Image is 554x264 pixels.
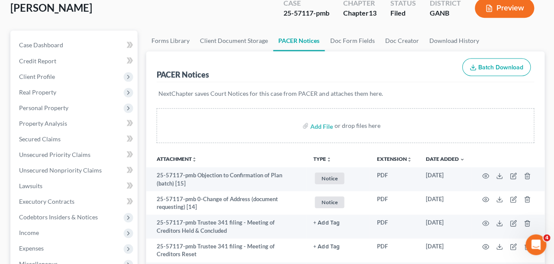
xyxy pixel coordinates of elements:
[12,194,137,210] a: Executory Contracts
[423,31,483,52] a: Download History
[194,31,273,52] a: Client Document Storage
[418,239,471,263] td: [DATE]
[158,90,531,98] p: NextChapter saves Court Notices for this case from PACER and attaches them here.
[146,239,306,263] td: 25-57117-pmb Trustee 341 filing - Meeting of Creditors Reset
[12,116,137,132] a: Property Analysis
[369,168,418,192] td: PDF
[369,239,418,263] td: PDF
[283,9,329,19] div: 25-57117-pmb
[146,215,306,239] td: 25-57117-pmb Trustee 341 filing - Meeting of Creditors Held & Concluded
[542,235,549,241] span: 4
[314,197,344,209] span: Notice
[12,147,137,163] a: Unsecured Priority Claims
[406,157,411,163] i: unfold_more
[19,167,102,174] span: Unsecured Nonpriority Claims
[418,215,471,239] td: [DATE]
[425,156,464,163] a: Date Added expand_more
[19,245,44,252] span: Expenses
[376,156,411,163] a: Extensionunfold_more
[19,229,39,237] span: Income
[12,163,137,179] a: Unsecured Nonpriority Claims
[273,31,324,52] a: PACER Notices
[313,243,362,251] a: + Add Tag
[191,157,196,163] i: unfold_more
[477,64,522,72] span: Batch Download
[324,31,379,52] a: Doc Form Fields
[459,157,464,163] i: expand_more
[342,9,376,19] div: Chapter
[10,2,92,15] span: [PERSON_NAME]
[313,157,331,163] button: TYPEunfold_more
[379,31,423,52] a: Doc Creator
[19,42,63,49] span: Case Dashboard
[390,9,415,19] div: Filed
[19,104,68,112] span: Personal Property
[418,192,471,215] td: [DATE]
[19,89,56,96] span: Real Property
[313,221,339,226] button: + Add Tag
[19,151,90,159] span: Unsecured Priority Claims
[146,31,194,52] a: Forms Library
[12,38,137,54] a: Case Dashboard
[19,73,55,81] span: Client Profile
[12,179,137,194] a: Lawsuits
[19,58,56,65] span: Credit Report
[369,192,418,215] td: PDF
[156,70,209,80] div: PACER Notices
[461,59,530,77] button: Batch Download
[369,215,418,239] td: PDF
[325,157,331,163] i: unfold_more
[12,54,137,69] a: Credit Report
[19,183,42,190] span: Lawsuits
[19,120,67,127] span: Property Analysis
[313,172,362,186] a: Notice
[314,173,344,185] span: Notice
[368,10,376,18] span: 13
[313,244,339,250] button: + Add Tag
[313,219,362,227] a: + Add Tag
[418,168,471,192] td: [DATE]
[313,196,362,210] a: Notice
[19,198,74,205] span: Executory Contracts
[12,132,137,147] a: Secured Claims
[146,168,306,192] td: 25-57117-pmb Objection to Confirmation of Plan (batch) [15]
[19,136,61,143] span: Secured Claims
[429,9,460,19] div: GANB
[19,214,98,221] span: Codebtors Insiders & Notices
[334,122,380,130] div: or drop files here
[525,235,545,255] iframe: Intercom live chat
[156,156,196,163] a: Attachmentunfold_more
[146,192,306,215] td: 25-57117-pmb 0-Change of Address (document requesting) [14]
